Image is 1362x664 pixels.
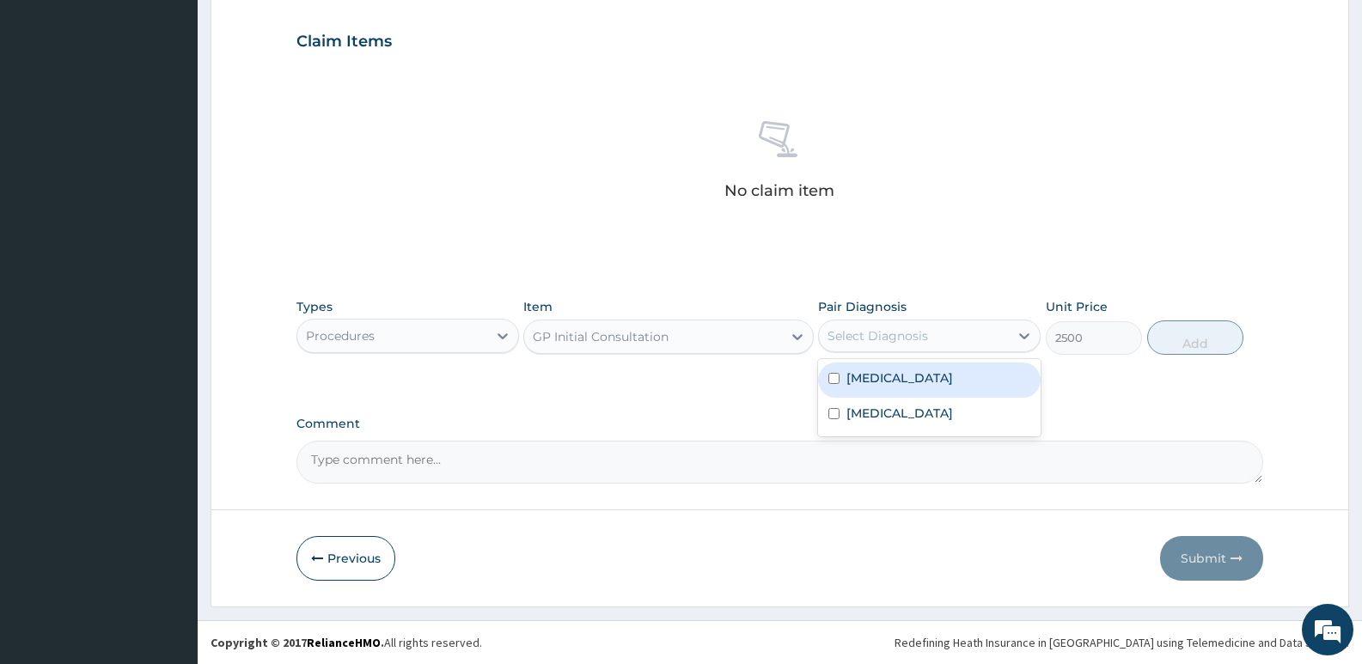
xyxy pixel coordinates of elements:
span: We're online! [100,216,237,390]
label: Unit Price [1046,298,1108,315]
div: Redefining Heath Insurance in [GEOGRAPHIC_DATA] using Telemedicine and Data Science! [895,634,1349,651]
label: Comment [296,417,1263,431]
label: Types [296,300,333,314]
div: GP Initial Consultation [533,328,669,345]
footer: All rights reserved. [198,620,1362,664]
div: Procedures [306,327,375,344]
strong: Copyright © 2017 . [211,635,384,650]
button: Add [1147,320,1243,355]
label: Item [523,298,553,315]
div: Select Diagnosis [828,327,928,344]
label: Pair Diagnosis [818,298,907,315]
button: Submit [1160,536,1263,581]
textarea: Type your message and hit 'Enter' [9,469,327,529]
button: Previous [296,536,395,581]
label: [MEDICAL_DATA] [846,369,953,387]
div: Minimize live chat window [282,9,323,50]
p: No claim item [724,182,834,199]
div: Chat with us now [89,96,289,119]
h3: Claim Items [296,33,392,52]
a: RelianceHMO [307,635,381,650]
label: [MEDICAL_DATA] [846,405,953,422]
img: d_794563401_company_1708531726252_794563401 [32,86,70,129]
